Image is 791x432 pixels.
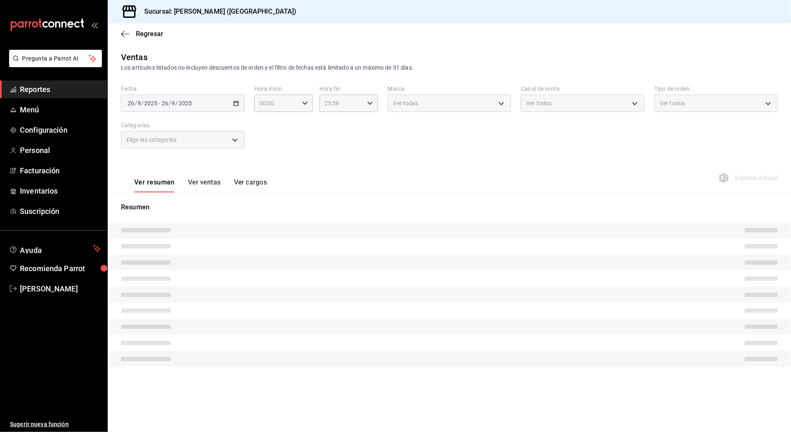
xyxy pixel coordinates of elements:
[20,206,101,217] span: Suscripción
[144,100,158,107] input: ----
[121,30,163,38] button: Regresar
[121,123,244,129] label: Categorías
[126,136,177,144] span: Elige las categorías
[20,283,101,294] span: [PERSON_NAME]
[6,60,102,69] a: Pregunta a Parrot AI
[134,178,175,192] button: Ver resumen
[526,99,552,107] span: Ver todos
[20,104,101,115] span: Menú
[121,63,778,72] div: Los artículos listados no incluyen descuentos de orden y el filtro de fechas está limitado a un m...
[121,86,244,92] label: Fecha
[319,86,378,92] label: Hora fin
[20,244,90,254] span: Ayuda
[134,178,267,192] div: navigation tabs
[159,100,160,107] span: -
[393,99,418,107] span: Ver todas
[135,100,137,107] span: /
[9,50,102,67] button: Pregunta a Parrot AI
[121,51,148,63] div: Ventas
[20,185,101,197] span: Inventarios
[388,86,511,92] label: Marca
[178,100,192,107] input: ----
[20,124,101,136] span: Configuración
[91,22,98,28] button: open_drawer_menu
[654,86,778,92] label: Tipo de orden
[136,30,163,38] span: Regresar
[121,202,778,212] p: Resumen
[254,86,313,92] label: Hora inicio
[176,100,178,107] span: /
[660,99,685,107] span: Ver todos
[20,84,101,95] span: Reportes
[10,420,101,429] span: Sugerir nueva función
[137,100,141,107] input: --
[234,178,267,192] button: Ver cargos
[141,100,144,107] span: /
[161,100,169,107] input: --
[138,7,297,17] h3: Sucursal: [PERSON_NAME] ([GEOGRAPHIC_DATA])
[20,145,101,156] span: Personal
[20,263,101,274] span: Recomienda Parrot
[22,54,89,63] span: Pregunta a Parrot AI
[169,100,171,107] span: /
[127,100,135,107] input: --
[20,165,101,176] span: Facturación
[172,100,176,107] input: --
[521,86,644,92] label: Canal de venta
[188,178,221,192] button: Ver ventas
